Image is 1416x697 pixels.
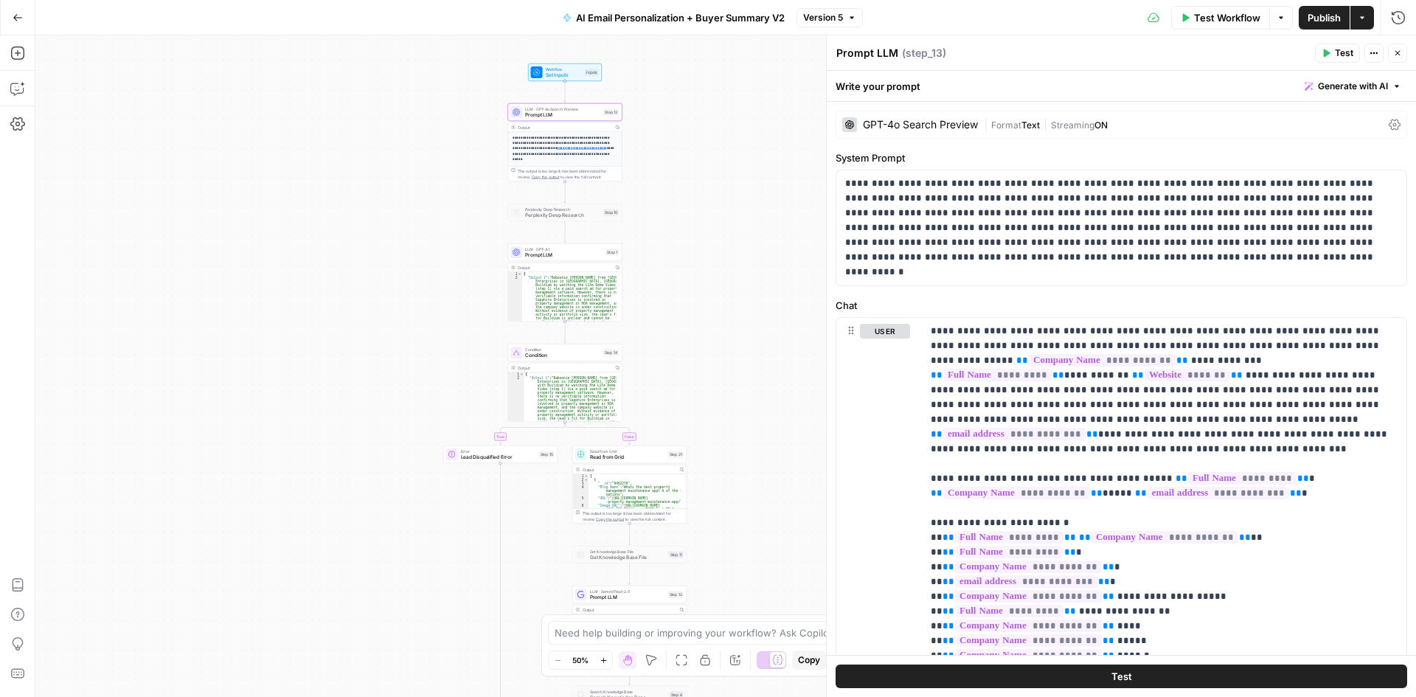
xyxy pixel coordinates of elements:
[668,592,684,598] div: Step 12
[572,445,687,524] div: Read from GridRead from GridStep 21Output[ { "__id":"9462270", "Blog Name":"Whats the best proper...
[1318,80,1388,93] span: Generate with AI
[590,589,665,594] span: LLM · Gemini Flash 2.0
[584,478,589,482] span: Toggle code folding, rows 2 through 9
[836,46,898,60] textarea: Prompt LLM
[628,664,631,685] g: Edge from step_12 to step_8
[573,496,589,504] div: 5
[836,298,1407,313] label: Chat
[518,168,619,180] div: This output is too large & has been abbreviated for review. to view the full content.
[1171,6,1269,30] button: Test Workflow
[863,119,978,130] div: GPT-4o Search Preview
[1094,119,1108,131] span: ON
[628,564,631,585] g: Edge from step_11 to step_12
[508,204,622,221] div: Perplexity Deep ResearchPerplexity Deep ResearchStep 10
[539,451,555,458] div: Step 15
[1194,10,1260,25] span: Test Workflow
[525,352,600,359] span: Condition
[572,546,687,564] div: Get Knowledge Base FileGet Knowledge Base FileStep 11
[572,586,687,664] div: LLM · Gemini Flash 2.0Prompt LLMStep 12Output{ "Image URL":"[URL][DOMAIN_NAME] -032/images/BLDM-B...
[443,445,558,463] div: ErrorLead Disqualified ErrorStep 15
[1021,119,1040,131] span: Text
[984,117,991,131] span: |
[508,344,622,422] div: ConditionConditionStep 14Output{ "Output 1":"Baboonie [PERSON_NAME] from [GEOGRAPHIC_DATA] Enterp...
[796,8,863,27] button: Version 5
[668,451,684,458] div: Step 21
[518,265,611,271] div: Output
[1111,669,1132,684] span: Test
[573,482,589,485] div: 3
[1299,77,1407,96] button: Generate with AI
[520,372,524,376] span: Toggle code folding, rows 1 through 16
[554,6,794,30] button: AI Email Personalization + Buyer Summary V2
[590,549,666,555] span: Get Knowledge Base File
[590,594,665,601] span: Prompt LLM
[573,485,589,496] div: 4
[827,71,1416,101] div: Write your prompt
[991,119,1021,131] span: Format
[508,372,524,376] div: 1
[508,272,522,276] div: 1
[461,448,536,454] span: Error
[596,517,624,521] span: Copy the output
[590,689,667,695] span: Search Knowledge Base
[1299,6,1350,30] button: Publish
[836,150,1407,165] label: System Prompt
[518,272,522,276] span: Toggle code folding, rows 1 through 4
[518,365,611,371] div: Output
[590,454,665,461] span: Read from Grid
[603,209,619,216] div: Step 10
[603,109,619,116] div: Step 13
[546,66,583,72] span: Workflow
[525,252,603,259] span: Prompt LLM
[583,467,676,473] div: Output
[564,81,566,103] g: Edge from start to step_13
[525,106,600,112] span: LLM · GPT-4o Search Preview
[583,607,676,613] div: Output
[508,63,622,81] div: WorkflowSet InputsInputs
[1315,44,1360,63] button: Test
[564,221,566,243] g: Edge from step_10 to step_1
[803,11,843,24] span: Version 5
[508,276,522,327] div: 2
[605,249,619,256] div: Step 1
[1040,117,1051,131] span: |
[792,651,826,670] button: Copy
[532,175,560,179] span: Copy the output
[573,478,589,482] div: 2
[1308,10,1341,25] span: Publish
[525,246,603,252] span: LLM · GPT-4.1
[572,654,589,666] span: 50%
[836,665,1407,688] button: Test
[669,552,684,558] div: Step 11
[583,510,684,522] div: This output is too large & has been abbreviated for review. to view the full content.
[499,422,565,445] g: Edge from step_14 to step_15
[902,46,946,60] span: ( step_13 )
[546,72,583,79] span: Set Inputs
[525,347,600,353] span: Condition
[798,653,820,667] span: Copy
[573,474,589,478] div: 1
[461,454,536,461] span: Lead Disqualified Error
[1335,46,1353,60] span: Test
[1051,119,1094,131] span: Streaming
[525,212,600,219] span: Perplexity Deep Research
[565,422,631,445] g: Edge from step_14 to step_21
[860,324,910,339] button: user
[518,125,611,131] div: Output
[584,474,589,478] span: Toggle code folding, rows 1 through 10
[573,504,589,515] div: 6
[590,554,666,561] span: Get Knowledge Base File
[525,111,600,119] span: Prompt LLM
[576,10,785,25] span: AI Email Personalization + Buyer Summary V2
[603,350,619,356] div: Step 14
[628,524,631,545] g: Edge from step_21 to step_11
[525,207,600,212] span: Perplexity Deep Research
[590,448,665,454] span: Read from Grid
[508,376,524,428] div: 2
[508,243,622,322] div: LLM · GPT-4.1Prompt LLMStep 1Output{ "Output 1":"Baboonie [PERSON_NAME] from [GEOGRAPHIC_DATA] En...
[585,69,599,76] div: Inputs
[564,181,566,203] g: Edge from step_13 to step_10
[564,322,566,343] g: Edge from step_1 to step_14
